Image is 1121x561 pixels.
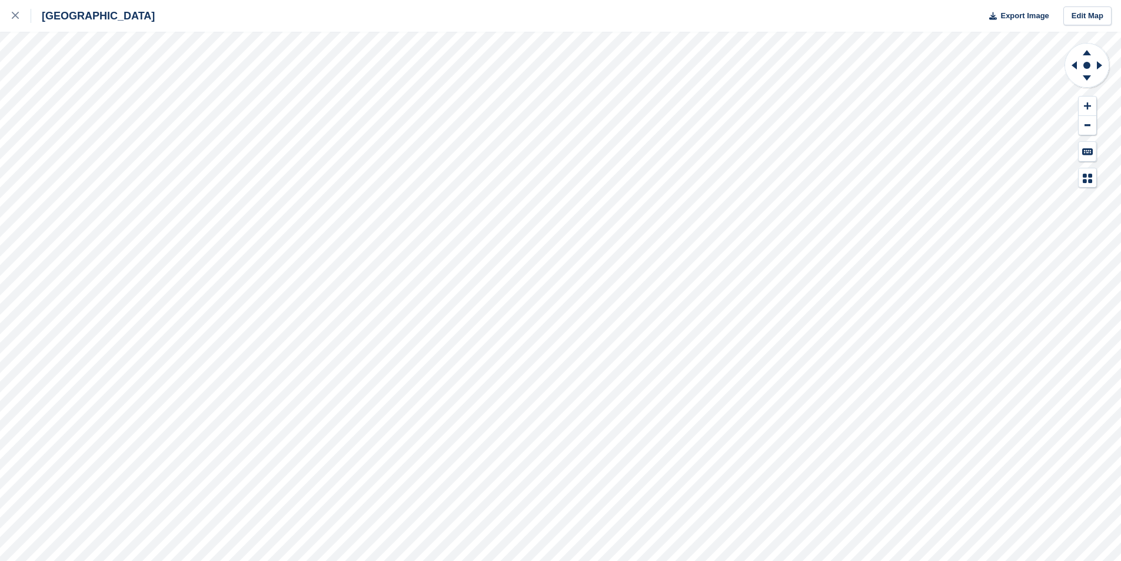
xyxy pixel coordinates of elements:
button: Map Legend [1079,168,1096,188]
button: Export Image [982,6,1049,26]
button: Zoom In [1079,97,1096,116]
span: Export Image [1000,10,1049,22]
button: Zoom Out [1079,116,1096,135]
div: [GEOGRAPHIC_DATA] [31,9,155,23]
a: Edit Map [1063,6,1112,26]
button: Keyboard Shortcuts [1079,142,1096,161]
